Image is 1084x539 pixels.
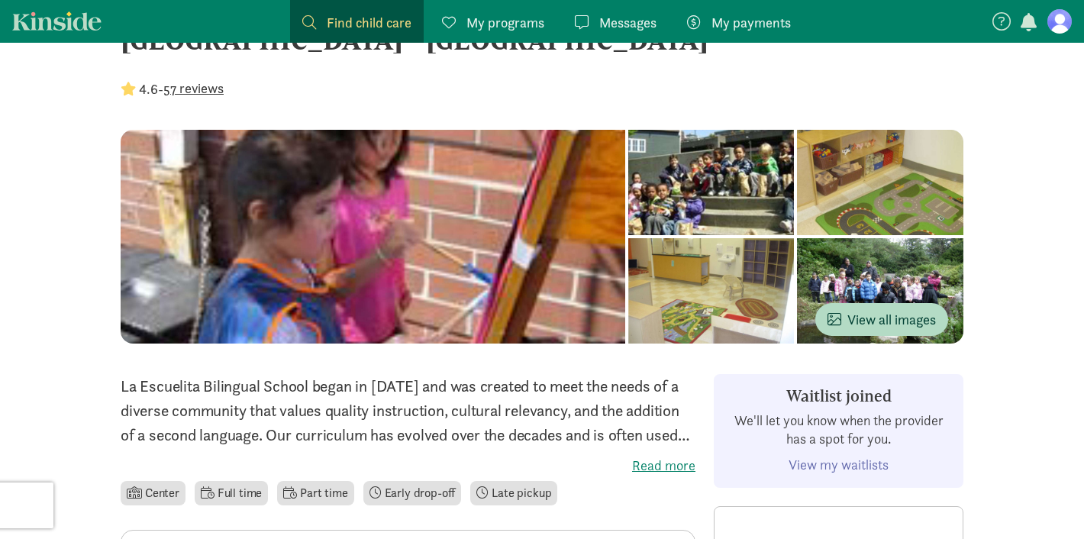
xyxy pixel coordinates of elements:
div: - [121,79,224,99]
h3: Waitlist joined [727,387,950,405]
li: Full time [195,481,268,505]
button: View all images [815,303,948,336]
li: Part time [277,481,353,505]
label: Read more [121,457,695,475]
strong: 4.6 [139,80,158,98]
span: Messages [599,12,657,33]
span: My programs [466,12,544,33]
li: Early drop-off [363,481,462,505]
li: Late pickup [470,481,557,505]
button: 57 reviews [163,78,224,98]
span: View all images [828,309,936,330]
a: View my waitlists [789,456,889,473]
p: We'll let you know when the provider has a spot for you. [727,412,950,448]
p: La Escuelita Bilingual School began in [DATE] and was created to meet the needs of a diverse comm... [121,374,695,447]
a: Kinside [12,11,102,31]
span: My payments [711,12,791,33]
li: Center [121,481,186,505]
span: Find child care [327,12,411,33]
